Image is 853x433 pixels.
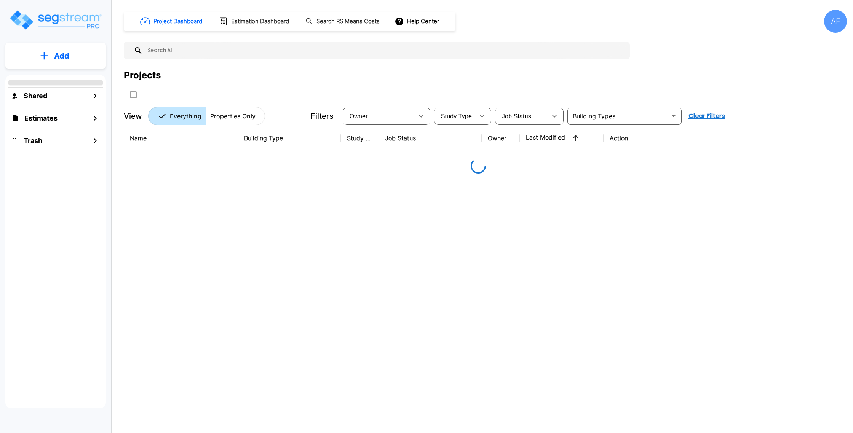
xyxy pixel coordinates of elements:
button: Open [668,111,679,121]
th: Job Status [379,124,482,152]
button: Everything [148,107,206,125]
h1: Trash [24,135,42,146]
p: Everything [170,111,201,121]
th: Study Type [341,124,379,152]
th: Name [124,124,238,152]
img: Logo [9,9,102,31]
input: Building Types [570,111,667,121]
p: Filters [311,110,334,122]
button: Help Center [393,14,442,29]
button: Clear Filters [685,108,728,124]
button: Add [5,45,106,67]
div: Platform [148,107,265,125]
th: Owner [482,124,520,152]
div: Select [436,105,474,127]
input: Search All [143,42,626,59]
span: Job Status [502,113,531,119]
button: SelectAll [126,87,141,102]
h1: Estimates [24,113,58,123]
button: Estimation Dashboard [216,13,293,29]
div: AF [824,10,847,33]
button: Properties Only [206,107,265,125]
th: Last Modified [520,124,604,152]
span: Owner [350,113,368,119]
p: Properties Only [210,111,256,121]
h1: Project Dashboard [153,17,202,26]
th: Building Type [238,124,341,152]
h1: Shared [24,91,47,101]
h1: Estimation Dashboard [231,17,289,26]
th: Action [604,124,653,152]
div: Select [344,105,414,127]
p: Add [54,50,69,62]
span: Study Type [441,113,472,119]
button: Search RS Means Costs [302,14,384,29]
p: View [124,110,142,122]
div: Projects [124,68,161,82]
div: Select [497,105,547,127]
h1: Search RS Means Costs [316,17,380,26]
button: Project Dashboard [137,13,206,30]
